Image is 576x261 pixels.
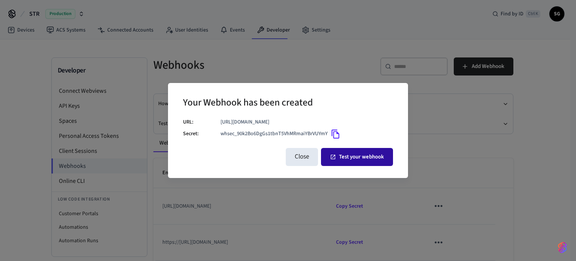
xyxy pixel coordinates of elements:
[321,148,393,166] button: Test your webhook
[183,118,220,126] p: URL:
[220,118,393,126] p: [URL][DOMAIN_NAME]
[328,126,343,142] button: Copy
[183,130,220,138] p: Secret:
[558,241,567,253] img: SeamLogoGradient.69752ec5.svg
[183,92,313,115] h2: Your Webhook has been created
[286,148,318,166] button: Close
[220,130,328,138] p: whsec_90k2Bo6DgGs1tbnT5VhMRmaiYBrVUYmY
